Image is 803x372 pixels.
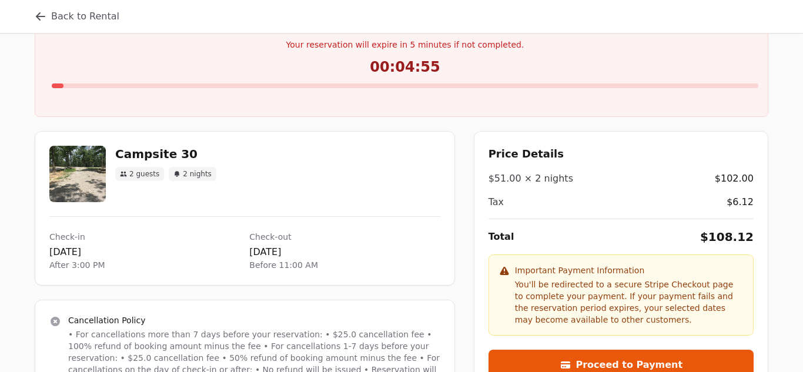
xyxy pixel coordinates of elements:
h3: Check-out [249,231,440,243]
span: Tax [489,195,504,209]
p: Your reservation will expire in 5 minutes if not completed. [52,39,758,51]
span: Back to Rental [51,9,119,24]
span: 00:04:55 [370,58,440,76]
img: campsite%2030.JPG [49,146,106,202]
p: Before 11:00 AM [249,259,440,271]
h3: Cancellation Policy [68,314,440,326]
p: [DATE] [49,245,240,259]
span: 2 nights [169,167,216,181]
p: Important Payment Information [515,264,744,276]
span: $6.12 [727,195,754,209]
h2: Campsite 30 [115,146,440,162]
h3: Check-in [49,231,240,243]
span: $108.12 [700,229,754,245]
span: $51.00 × 2 nights [489,172,573,186]
h3: Price Details [489,146,754,162]
p: [DATE] [249,245,440,259]
span: $102.00 [715,172,754,186]
p: After 3:00 PM [49,259,240,271]
span: 2 guests [115,167,164,181]
span: Total [489,230,514,244]
p: You'll be redirected to a secure Stripe Checkout page to complete your payment. If your payment f... [515,279,744,326]
a: Back to Rental [35,9,119,24]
